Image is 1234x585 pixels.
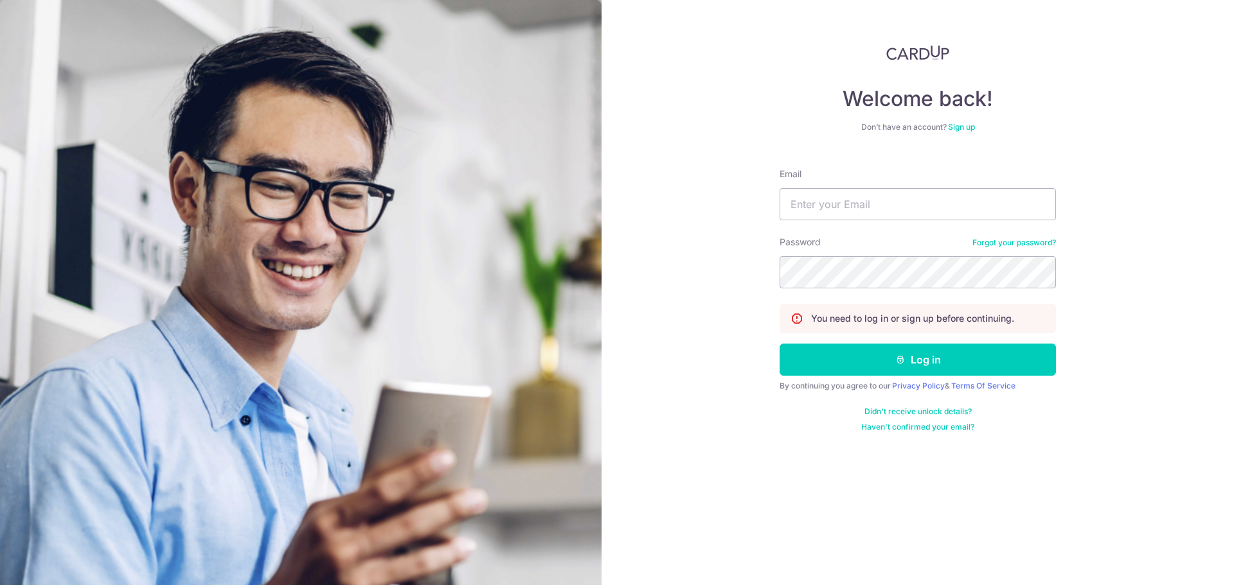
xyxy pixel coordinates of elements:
button: Log in [780,344,1056,376]
p: You need to log in or sign up before continuing. [811,312,1014,325]
a: Terms Of Service [951,381,1015,390]
input: Enter your Email [780,188,1056,220]
h4: Welcome back! [780,86,1056,112]
a: Didn't receive unlock details? [864,406,972,417]
a: Forgot your password? [972,238,1056,248]
label: Email [780,168,801,180]
a: Haven't confirmed your email? [861,422,974,432]
a: Privacy Policy [892,381,945,390]
div: By continuing you agree to our & [780,381,1056,391]
div: Don’t have an account? [780,122,1056,132]
a: Sign up [948,122,975,132]
label: Password [780,236,821,249]
img: CardUp Logo [886,45,949,60]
